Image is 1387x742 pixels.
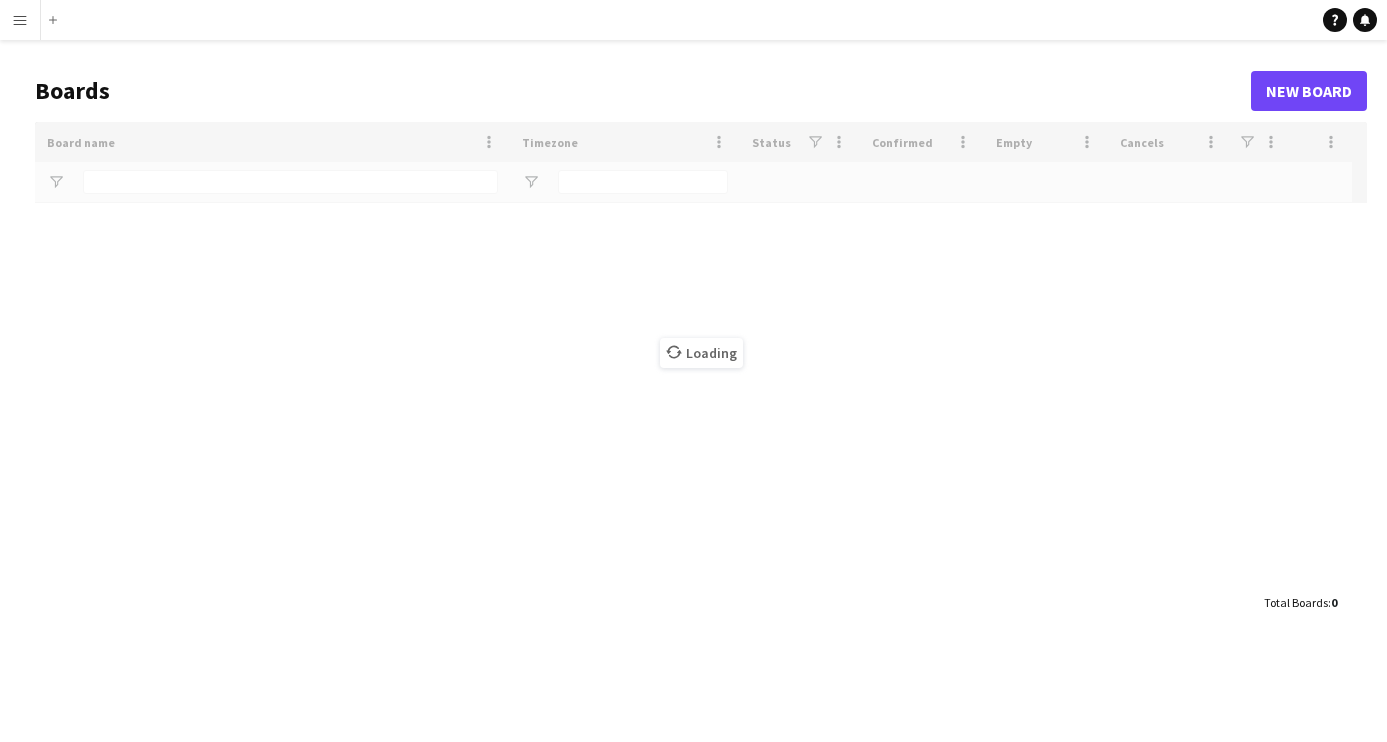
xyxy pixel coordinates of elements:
[1264,595,1328,610] span: Total Boards
[1331,595,1337,610] span: 0
[1264,583,1337,622] div: :
[35,76,1251,106] h1: Boards
[1251,71,1367,111] a: New Board
[660,338,743,368] span: Loading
